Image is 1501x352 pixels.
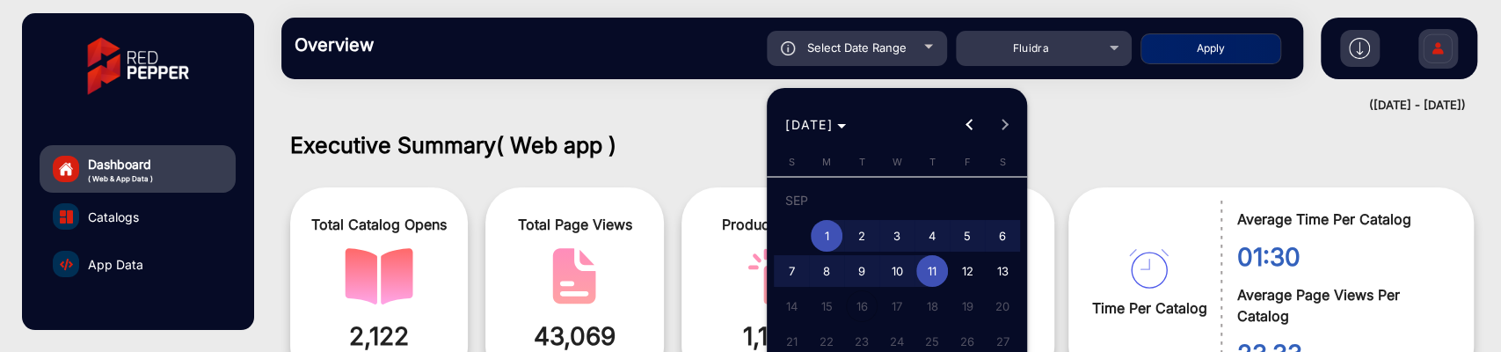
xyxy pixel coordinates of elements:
[881,255,913,287] span: 10
[844,218,879,253] button: September 2, 2025
[822,156,831,168] span: M
[964,156,970,168] span: F
[950,218,985,253] button: September 5, 2025
[844,253,879,289] button: September 9, 2025
[811,220,842,252] span: 1
[892,156,901,168] span: W
[846,255,878,287] span: 9
[858,156,864,168] span: T
[811,290,842,322] span: 15
[774,289,809,324] button: September 14, 2025
[809,253,844,289] button: September 8, 2025
[879,289,914,324] button: September 17, 2025
[916,255,948,287] span: 11
[776,290,807,322] span: 14
[985,289,1020,324] button: September 20, 2025
[846,290,878,322] span: 16
[985,218,1020,253] button: September 6, 2025
[950,253,985,289] button: September 12, 2025
[809,289,844,324] button: September 15, 2025
[809,218,844,253] button: September 1, 2025
[879,253,914,289] button: September 10, 2025
[881,290,913,322] span: 17
[987,290,1018,322] span: 20
[778,109,853,141] button: Choose month and year
[916,220,948,252] span: 4
[951,255,983,287] span: 12
[950,289,985,324] button: September 19, 2025
[985,253,1020,289] button: September 13, 2025
[914,289,950,324] button: September 18, 2025
[987,220,1018,252] span: 6
[952,107,987,143] button: Previous month
[987,255,1018,287] span: 13
[879,218,914,253] button: September 3, 2025
[785,117,833,132] span: [DATE]
[951,290,983,322] span: 19
[999,156,1005,168] span: S
[951,220,983,252] span: 5
[914,218,950,253] button: September 4, 2025
[774,253,809,289] button: September 7, 2025
[914,253,950,289] button: September 11, 2025
[881,220,913,252] span: 3
[776,255,807,287] span: 7
[929,156,935,168] span: T
[788,156,794,168] span: S
[846,220,878,252] span: 2
[844,289,879,324] button: September 16, 2025
[811,255,842,287] span: 8
[916,290,948,322] span: 18
[774,183,1020,218] td: SEP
